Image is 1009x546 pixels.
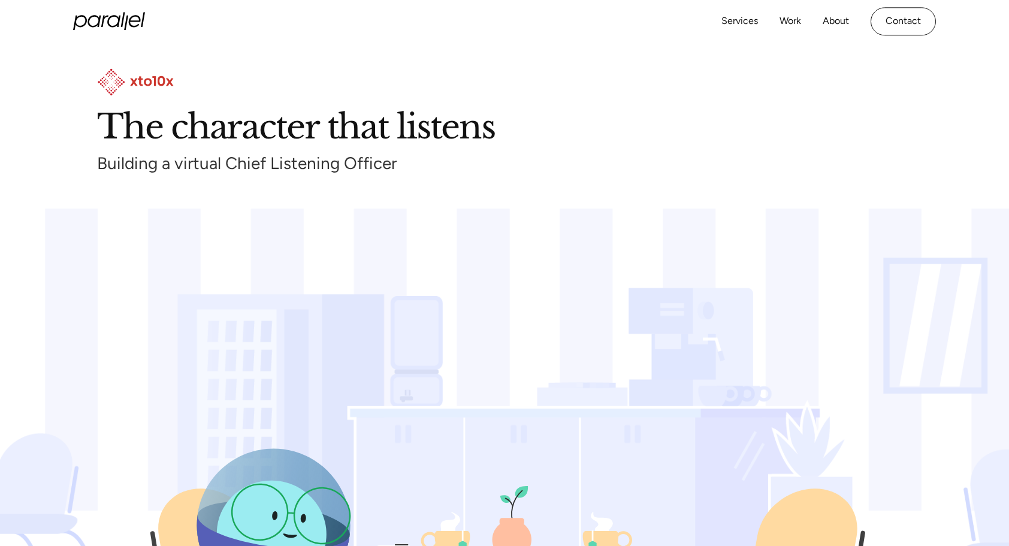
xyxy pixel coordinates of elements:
[73,13,145,31] a: home
[97,67,174,97] img: abcd logo
[823,13,849,30] a: About
[780,13,801,30] a: Work
[97,152,912,175] div: Building a virtual Chief Listening Officer
[721,13,758,30] a: Services
[97,107,912,147] h1: The character that listens
[871,7,936,35] a: Contact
